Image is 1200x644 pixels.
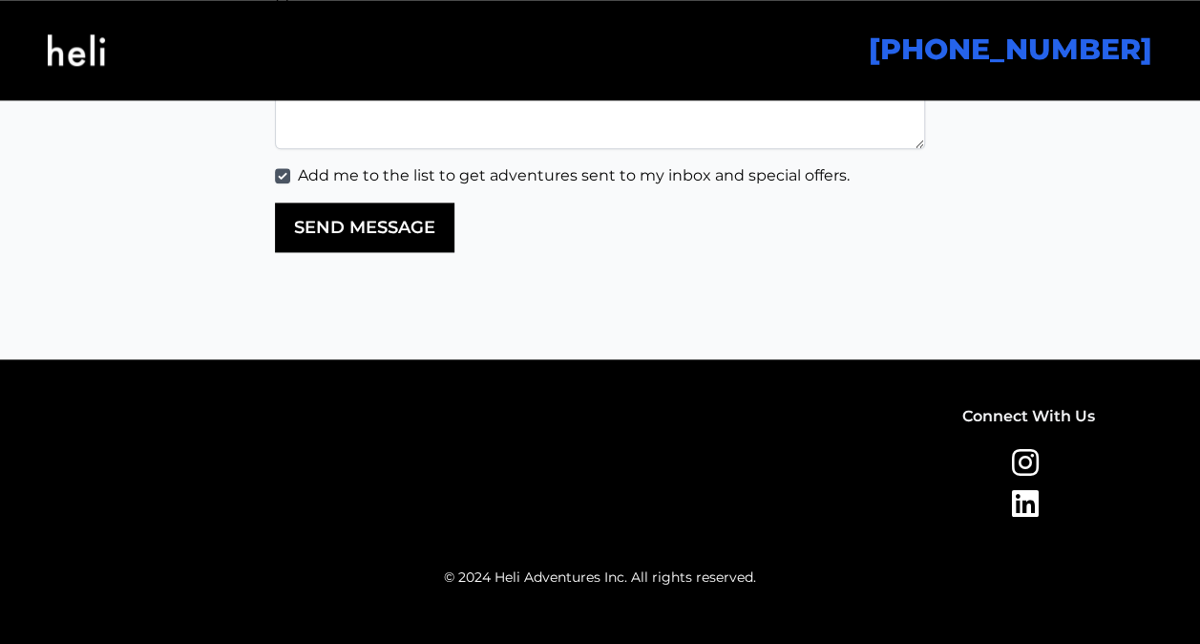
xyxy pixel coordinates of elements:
a: [PHONE_NUMBER] [869,32,1152,67]
label: Add me to the list to get adventures sent to my inbox and special offers. [298,164,850,187]
button: SEND MESSAGE [275,203,454,252]
p: © 2024 Heli Adventures Inc. All rights reserved. [48,568,1152,587]
img: Heli OS Logo [48,11,105,89]
p: Connect With Us [905,405,1152,428]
